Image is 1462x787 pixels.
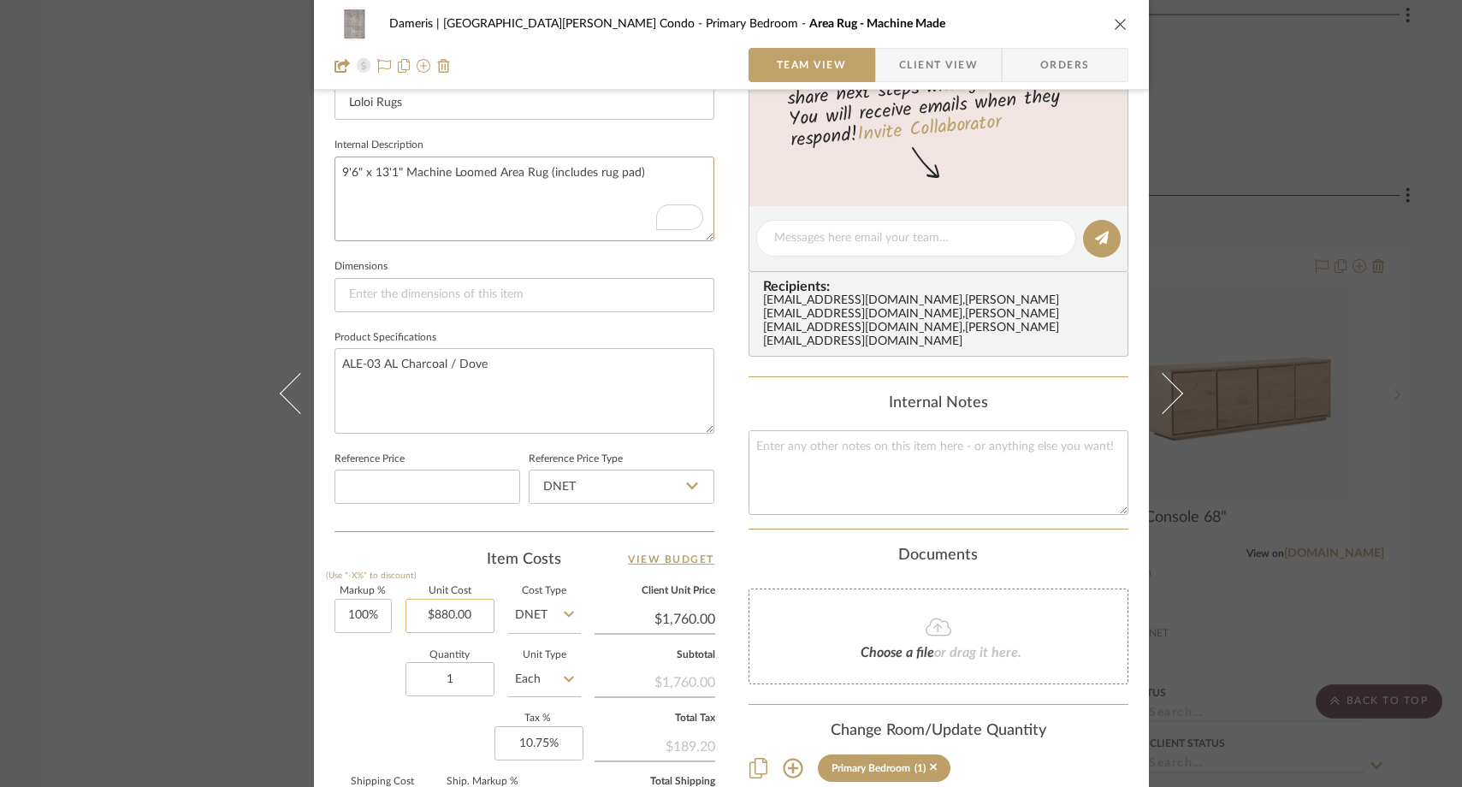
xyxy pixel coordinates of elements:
label: Reference Price [334,455,405,464]
a: View Budget [628,549,714,570]
textarea: To enrich screen reader interactions, please activate Accessibility in Grammarly extension settings [334,157,714,241]
label: Internal Description [334,141,423,150]
label: Subtotal [595,651,715,660]
label: Dimensions [334,263,388,271]
div: [EMAIL_ADDRESS][DOMAIN_NAME] , [PERSON_NAME][EMAIL_ADDRESS][DOMAIN_NAME] , [PERSON_NAME][EMAIL_AD... [763,294,1121,349]
img: 6f2a2cb7-cbed-4aa7-ad03-64ad1997f2c4_48x40.jpg [334,7,376,41]
span: Area Rug - Machine Made [809,18,945,30]
div: Change Room/Update Quantity [749,722,1128,741]
div: $1,760.00 [595,666,715,696]
input: Enter the dimensions of this item [334,278,714,312]
label: Unit Type [508,651,581,660]
label: Ship. Markup % [445,778,520,786]
div: Internal Notes [749,394,1128,413]
label: Tax % [494,714,581,723]
div: Primary Bedroom [832,762,910,774]
label: Total Shipping [595,778,715,786]
label: Cost Type [508,587,581,595]
span: Client View [899,48,978,82]
label: Quantity [405,651,494,660]
label: Product Specifications [334,334,436,342]
label: Reference Price Type [529,455,623,464]
label: Shipping Cost [334,778,431,786]
a: Invite Collaborator [855,108,1002,151]
input: Enter Brand [334,86,714,120]
div: (1) [914,762,926,774]
label: Unit Cost [405,587,494,595]
span: Choose a file [861,646,934,660]
span: Team View [777,48,847,82]
label: Total Tax [595,714,715,723]
span: Orders [1021,48,1109,82]
div: $189.20 [595,730,715,760]
span: Primary Bedroom [706,18,809,30]
div: Item Costs [334,549,714,570]
button: close [1113,16,1128,32]
span: or drag it here. [934,646,1021,660]
label: Markup % [334,587,392,595]
span: Recipients: [763,279,1121,294]
label: Client Unit Price [595,587,715,595]
span: Dameris | [GEOGRAPHIC_DATA][PERSON_NAME] Condo [389,18,706,30]
img: Remove from project [437,59,451,73]
div: Leave yourself a note here or share next steps with your team. You will receive emails when they ... [746,40,1130,155]
div: Documents [749,547,1128,565]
